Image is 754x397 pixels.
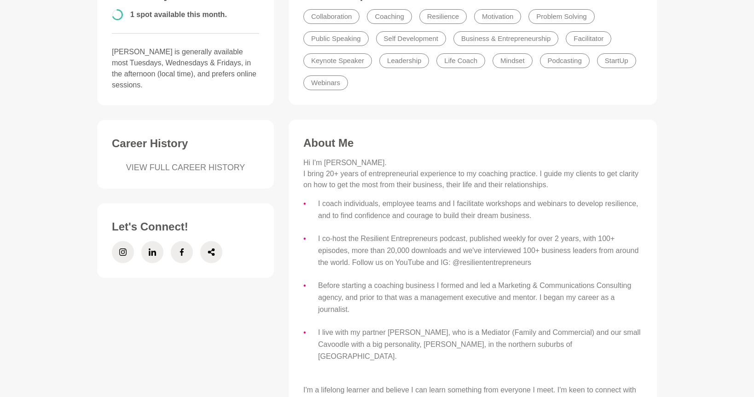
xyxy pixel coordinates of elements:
p: [PERSON_NAME] is generally available most Tuesdays, Wednesdays & Fridays, in the afternoon (local... [112,46,259,91]
a: Share [200,241,222,263]
a: Facebook [171,241,193,263]
li: I live with my partner [PERSON_NAME], who is a Mediator (Family and Commercial) and our small Cav... [318,327,642,362]
a: VIEW FULL CAREER HISTORY [112,161,259,174]
h3: Career History [112,137,259,150]
li: I co-host the Resilient Entrepreneurs podcast, published weekly for over 2 years, with 100+ episo... [318,233,642,269]
a: Instagram [112,241,134,263]
h3: Let's Connect! [112,220,259,234]
p: Hi I'm [PERSON_NAME]. I bring 20+ years of entrepreneurial experience to my coaching practice. I ... [303,157,642,190]
h3: About Me [303,136,642,150]
span: 1 spot available this month. [130,11,227,18]
li: Before starting a coaching business I formed and led a Marketing & Communications Consulting agen... [318,280,642,316]
li: I coach individuals, employee teams and I facilitate workshops and webinars to develop resilience... [318,198,642,222]
a: LinkedIn [141,241,163,263]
